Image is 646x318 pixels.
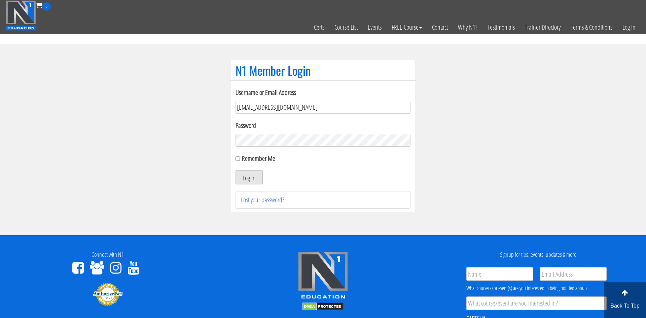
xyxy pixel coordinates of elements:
a: Terms & Conditions [566,11,617,44]
a: Contact [427,11,453,44]
a: Log In [617,11,641,44]
h4: Signup for tips, events, updates & more [436,251,641,258]
div: What course(s) or event(s) are you interested in being notified about? [466,284,607,292]
label: Username or Email Address [236,87,410,98]
span: 0 [42,2,51,11]
a: Trainer Directory [520,11,566,44]
button: Log In [236,170,263,184]
h1: N1 Member Login [236,64,410,77]
input: What course/event are you interested in? [466,296,607,310]
a: Testimonials [482,11,520,44]
h4: Connect with N1 [5,251,210,258]
img: n1-education [5,0,36,31]
a: Course List [329,11,363,44]
a: Lost your password? [241,195,284,204]
img: n1-edu-logo [298,251,348,301]
a: Why N1? [453,11,482,44]
img: Authorize.Net Merchant - Click to Verify [93,282,123,306]
a: Certs [309,11,329,44]
a: 0 [36,1,51,10]
label: Remember Me [242,154,275,163]
a: FREE Course [387,11,427,44]
img: DMCA.com Protection Status [302,303,343,311]
input: Email Address [540,267,607,281]
label: Password [236,120,410,131]
a: Events [363,11,387,44]
input: Name [466,267,533,281]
